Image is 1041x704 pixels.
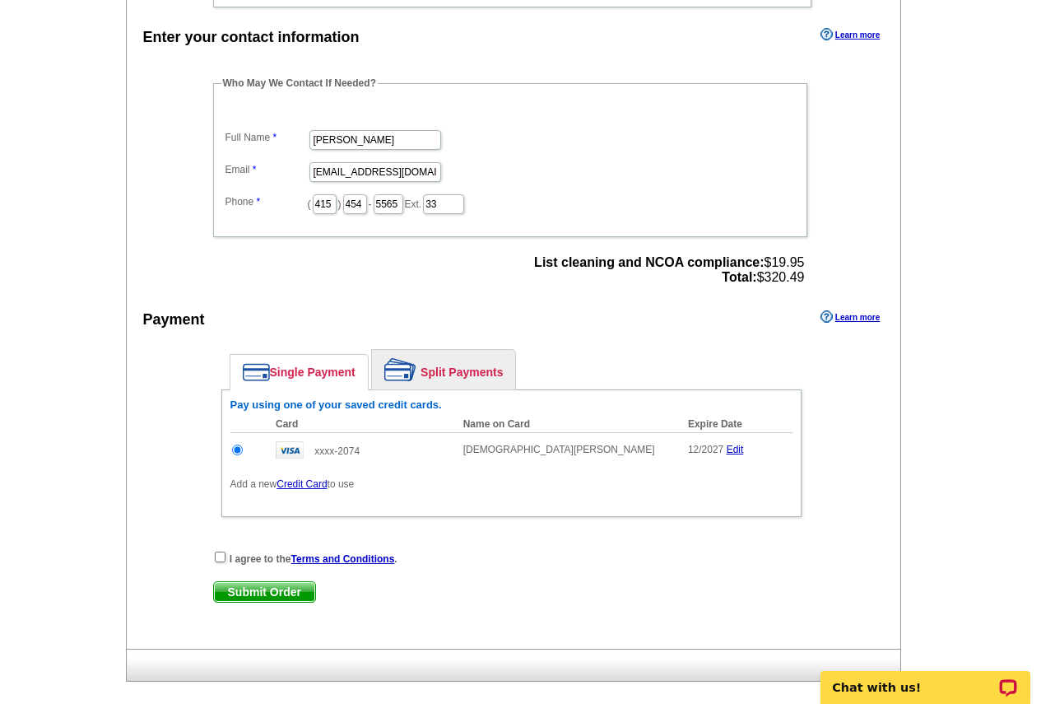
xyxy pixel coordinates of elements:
a: Split Payments [372,350,515,389]
label: Full Name [225,130,308,145]
p: Add a new to use [230,477,792,492]
h6: Pay using one of your saved credit cards. [230,399,792,412]
label: Phone [225,194,308,209]
label: Email [225,162,308,177]
span: [DEMOGRAPHIC_DATA][PERSON_NAME] [463,444,655,455]
img: single-payment.png [243,363,270,381]
dd: ( ) - Ext. [221,190,799,216]
iframe: LiveChat chat widget [810,652,1041,704]
a: Credit Card [277,478,327,490]
div: Enter your contact information [143,26,360,49]
a: Edit [727,444,744,455]
span: 12/2027 [688,444,723,455]
a: Learn more [820,28,880,41]
div: Payment [143,309,205,331]
strong: I agree to the . [230,553,397,565]
a: Learn more [820,310,880,324]
span: xxxx-2074 [314,445,360,457]
a: Terms and Conditions [291,553,395,565]
span: $19.95 $320.49 [534,255,804,285]
span: Submit Order [214,582,315,602]
th: Expire Date [680,416,792,433]
img: visa.gif [276,441,304,459]
th: Card [267,416,455,433]
th: Name on Card [455,416,680,433]
strong: List cleaning and NCOA compliance: [534,255,764,269]
img: split-payment.png [384,358,416,381]
a: Single Payment [230,355,368,389]
strong: Total: [722,270,756,284]
legend: Who May We Contact If Needed? [221,76,378,91]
